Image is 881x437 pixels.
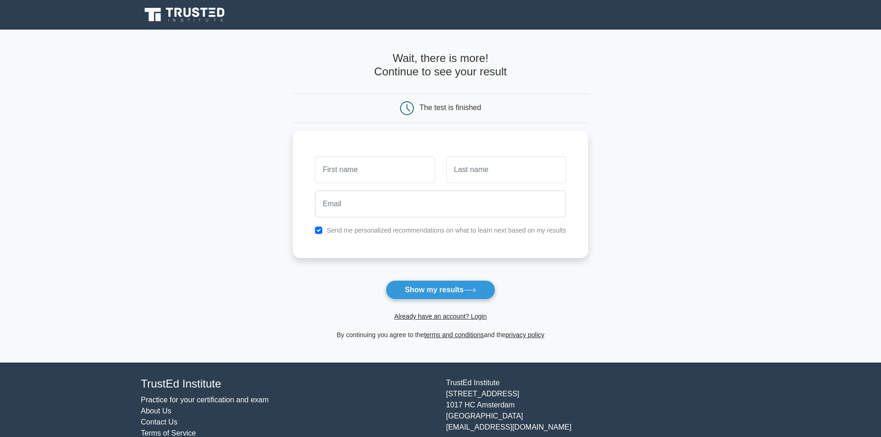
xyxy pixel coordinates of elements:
input: Last name [446,156,566,183]
a: About Us [141,407,172,415]
a: Contact Us [141,418,178,426]
input: First name [315,156,435,183]
h4: TrustEd Institute [141,377,435,391]
h4: Wait, there is more! Continue to see your result [293,52,588,79]
a: Practice for your certification and exam [141,396,269,404]
a: privacy policy [505,331,544,339]
input: Email [315,191,566,217]
a: Already have an account? Login [394,313,487,320]
label: Send me personalized recommendations on what to learn next based on my results [327,227,566,234]
a: Terms of Service [141,429,196,437]
a: terms and conditions [424,331,484,339]
button: Show my results [386,280,495,300]
div: By continuing you agree to the and the [287,329,594,340]
div: The test is finished [419,104,481,111]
